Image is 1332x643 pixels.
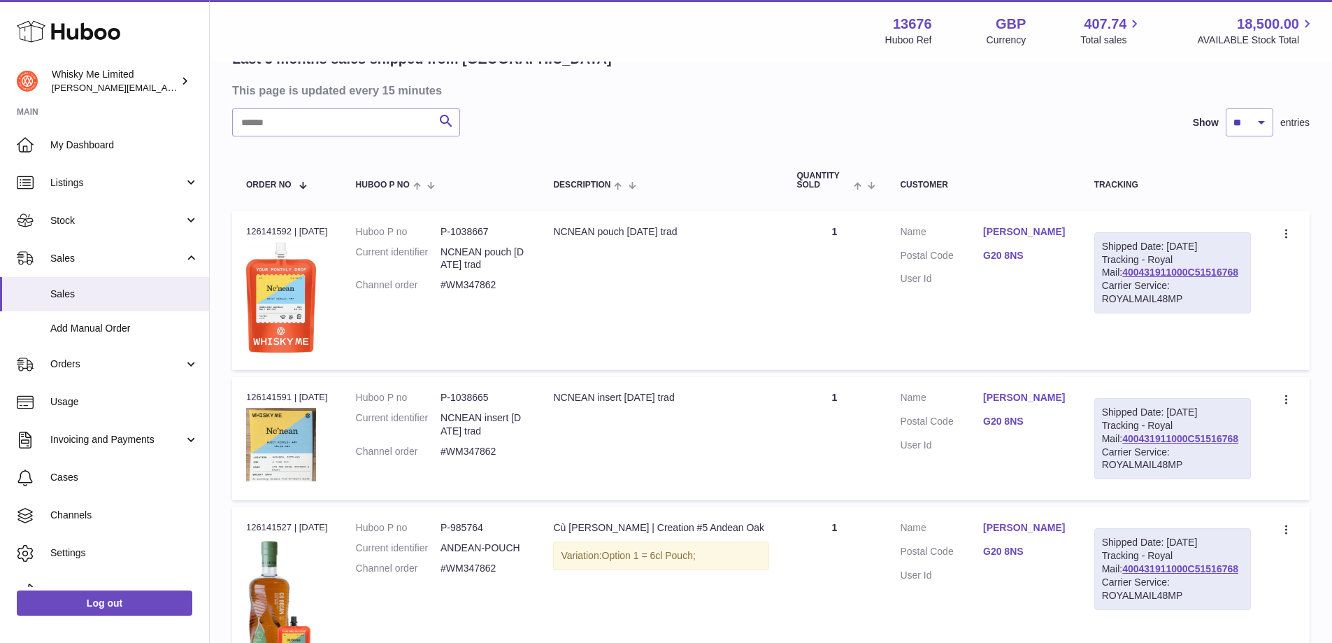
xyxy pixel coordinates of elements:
[553,391,768,404] div: NCNEAN insert [DATE] trad
[441,521,525,535] dd: P-985764
[1122,433,1238,444] a: 400431911000C51516768
[246,225,328,238] div: 126141592 | [DATE]
[356,411,441,438] dt: Current identifier
[50,139,199,152] span: My Dashboard
[996,15,1026,34] strong: GBP
[356,278,441,292] dt: Channel order
[1084,15,1126,34] span: 407.74
[983,249,1066,262] a: G20 8NS
[900,225,983,242] dt: Name
[356,542,441,555] dt: Current identifier
[900,521,983,538] dt: Name
[52,82,280,93] span: [PERSON_NAME][EMAIL_ADDRESS][DOMAIN_NAME]
[441,445,525,458] dd: #WM347862
[900,545,983,562] dt: Postal Code
[1122,563,1238,574] a: 400431911000C51516768
[441,225,525,239] dd: P-1038667
[441,411,525,438] dd: NCNEAN insert [DATE] trad
[50,176,184,190] span: Listings
[356,181,410,190] span: Huboo P no
[356,391,441,404] dt: Huboo P no
[441,246,525,272] dd: NCNEAN pouch [DATE] trad
[1122,267,1238,278] a: 400431911000C51516768
[50,288,199,301] span: Sales
[783,211,887,370] td: 1
[1102,240,1243,253] div: Shipped Date: [DATE]
[983,225,1066,239] a: [PERSON_NAME]
[1102,576,1243,602] div: Carrier Service: ROYALMAIL48MP
[246,408,316,481] img: 136761742822170.jpg
[885,34,932,47] div: Huboo Ref
[1094,181,1251,190] div: Tracking
[900,415,983,432] dt: Postal Code
[246,181,292,190] span: Order No
[983,415,1066,428] a: G20 8NS
[1102,536,1243,549] div: Shipped Date: [DATE]
[893,15,932,34] strong: 13676
[232,83,1306,98] h3: This page is updated every 15 minutes
[1094,398,1251,479] div: Tracking - Royal Mail:
[602,550,696,561] span: Option 1 = 6cl Pouch;
[441,278,525,292] dd: #WM347862
[1197,34,1315,47] span: AVAILABLE Stock Total
[1197,15,1315,47] a: 18,500.00 AVAILABLE Stock Total
[553,225,768,239] div: NCNEAN pouch [DATE] trad
[783,377,887,500] td: 1
[17,591,192,616] a: Log out
[50,584,199,598] span: Returns
[900,272,983,285] dt: User Id
[441,542,525,555] dd: ANDEAN-POUCH
[50,358,184,371] span: Orders
[1080,34,1143,47] span: Total sales
[50,322,199,335] span: Add Manual Order
[1094,232,1251,313] div: Tracking - Royal Mail:
[52,68,178,94] div: Whisky Me Limited
[900,181,1066,190] div: Customer
[356,562,441,575] dt: Channel order
[1102,406,1243,419] div: Shipped Date: [DATE]
[900,569,983,582] dt: User Id
[356,521,441,535] dt: Huboo P no
[356,225,441,239] dt: Huboo P no
[553,542,768,570] div: Variation:
[50,509,199,522] span: Channels
[900,439,983,452] dt: User Id
[797,171,851,190] span: Quantity Sold
[50,214,184,227] span: Stock
[983,545,1066,558] a: G20 8NS
[17,71,38,92] img: frances@whiskyshop.com
[983,391,1066,404] a: [PERSON_NAME]
[900,249,983,266] dt: Postal Code
[50,471,199,484] span: Cases
[356,246,441,272] dt: Current identifier
[1193,116,1219,129] label: Show
[553,521,768,535] div: Cù [PERSON_NAME] | Creation #5 Andean Oak
[1280,116,1310,129] span: entries
[50,433,184,446] span: Invoicing and Payments
[1094,528,1251,609] div: Tracking - Royal Mail:
[441,391,525,404] dd: P-1038665
[441,562,525,575] dd: #WM347862
[900,391,983,408] dt: Name
[50,252,184,265] span: Sales
[246,521,328,534] div: 126141527 | [DATE]
[553,181,610,190] span: Description
[50,395,199,409] span: Usage
[1102,279,1243,306] div: Carrier Service: ROYALMAIL48MP
[50,546,199,560] span: Settings
[246,242,316,353] img: 136761748515789.jpg
[1102,446,1243,472] div: Carrier Service: ROYALMAIL48MP
[1237,15,1299,34] span: 18,500.00
[356,445,441,458] dt: Channel order
[1080,15,1143,47] a: 407.74 Total sales
[987,34,1026,47] div: Currency
[983,521,1066,535] a: [PERSON_NAME]
[246,391,328,404] div: 126141591 | [DATE]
